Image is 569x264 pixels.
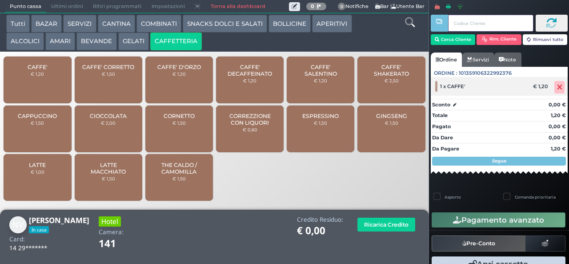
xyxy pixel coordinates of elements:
[224,64,276,77] span: CAFFE' DECAFFEINATO
[102,176,115,181] small: € 1,50
[551,146,566,152] strong: 1,20 €
[5,0,46,13] span: Punto cassa
[268,15,311,32] button: BOLLICINE
[99,238,141,249] h1: 141
[6,32,44,50] button: ALCOLICI
[243,78,256,83] small: € 1,20
[440,83,465,89] span: 1 x CAFFE'
[376,113,407,119] span: GINGSENG
[172,176,186,181] small: € 1,50
[459,69,512,77] span: 101359106322992376
[76,32,116,50] button: BEVANDE
[45,32,75,50] button: AMARI
[338,3,346,11] span: 0
[98,15,135,32] button: CANTINA
[385,120,398,126] small: € 1,50
[90,113,127,119] span: CIOCCOLATA
[432,212,565,227] button: Pagamento avanzato
[31,15,62,32] button: BAZAR
[82,64,134,70] span: CAFFE' CORRETTO
[294,64,347,77] span: CAFFE' SALENTINO
[118,32,149,50] button: GELATI
[31,71,44,77] small: € 1,20
[99,229,124,236] h4: Camera:
[297,225,343,236] h1: € 0,00
[29,226,49,233] span: In casa
[365,64,418,77] span: CAFFE' SHAKERATO
[314,120,327,126] small: € 1,50
[432,134,453,141] strong: Da Dare
[432,123,451,130] strong: Pagato
[82,162,135,175] span: LATTE MACCHIATO
[448,15,533,32] input: Codice Cliente
[157,64,201,70] span: CAFFE' D'ORZO
[445,194,461,200] label: Asporto
[492,158,506,164] strong: Segue
[302,113,339,119] span: ESPRESSINO
[551,112,566,118] strong: 1,20 €
[63,15,96,32] button: SERVIZI
[99,216,121,227] h3: Hotel
[434,69,457,77] span: Ordine :
[385,78,399,83] small: € 2,50
[431,34,476,45] button: Cerca Cliente
[432,112,448,118] strong: Totale
[297,216,343,223] h4: Credito Residuo:
[432,146,459,152] strong: Da Pagare
[153,162,206,175] span: THE CALDO / CAMOMILLA
[29,215,89,225] b: [PERSON_NAME]
[136,15,181,32] button: COMBINATI
[31,120,44,126] small: € 1,50
[150,32,202,50] button: CAFFETTERIA
[102,71,115,77] small: € 1,50
[9,216,27,234] img: Nicola Vitillo
[357,218,415,232] button: Ricarica Credito
[88,0,146,13] span: Ritiri programmati
[311,3,314,9] b: 0
[224,113,276,126] span: CORREZZIONE CON LIQUORI
[549,134,566,141] strong: 0,00 €
[172,120,186,126] small: € 1,50
[243,127,257,132] small: € 0,60
[477,34,521,45] button: Rim. Cliente
[101,120,116,126] small: € 2,00
[29,162,46,168] span: LATTE
[46,0,88,13] span: Ultimi ordini
[9,236,25,243] h4: Card:
[462,53,494,67] a: Servizi
[172,71,186,77] small: € 1,20
[164,113,195,119] span: CORNETTO
[549,102,566,108] strong: 0,00 €
[523,34,568,45] button: Rimuovi tutto
[312,15,352,32] button: APERITIVI
[549,123,566,130] strong: 0,00 €
[515,194,556,200] label: Comanda prioritaria
[432,236,526,252] button: Pre-Conto
[431,53,462,67] a: Ordine
[31,169,44,175] small: € 1,00
[183,15,267,32] button: SNACKS DOLCI E SALATI
[432,101,450,109] strong: Sconto
[314,78,327,83] small: € 1,20
[532,83,553,89] div: € 1,20
[6,15,30,32] button: Tutti
[28,64,48,70] span: CAFFE'
[205,0,270,13] a: Torna alla dashboard
[18,113,57,119] span: CAPPUCCINO
[147,0,190,13] span: Impostazioni
[494,53,521,67] a: Note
